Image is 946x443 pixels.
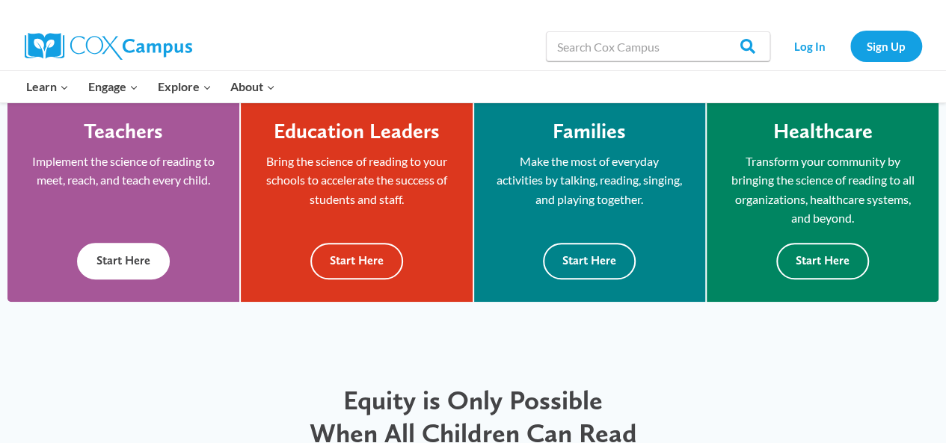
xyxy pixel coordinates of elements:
[221,71,285,102] button: Child menu of About
[79,71,148,102] button: Child menu of Engage
[773,119,872,144] h4: Healthcare
[707,96,939,302] a: Healthcare Transform your community by bringing the science of reading to all organizations, heal...
[17,71,285,102] nav: Primary Navigation
[778,31,843,61] a: Log In
[274,119,440,144] h4: Education Leaders
[77,243,170,279] button: Start Here
[310,243,403,279] button: Start Here
[497,152,683,209] p: Make the most of everyday activities by talking, reading, singing, and playing together.
[25,33,192,60] img: Cox Campus
[729,152,916,228] p: Transform your community by bringing the science of reading to all organizations, healthcare syst...
[474,96,705,302] a: Families Make the most of everyday activities by talking, reading, singing, and playing together....
[850,31,922,61] a: Sign Up
[778,31,922,61] nav: Secondary Navigation
[263,152,449,209] p: Bring the science of reading to your schools to accelerate the success of students and staff.
[543,243,636,279] button: Start Here
[553,119,626,144] h4: Families
[776,243,869,279] button: Start Here
[241,96,472,302] a: Education Leaders Bring the science of reading to your schools to accelerate the success of stude...
[17,71,79,102] button: Child menu of Learn
[84,119,163,144] h4: Teachers
[148,71,221,102] button: Child menu of Explore
[7,96,239,302] a: Teachers Implement the science of reading to meet, reach, and teach every child. Start Here
[30,152,217,190] p: Implement the science of reading to meet, reach, and teach every child.
[546,31,770,61] input: Search Cox Campus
